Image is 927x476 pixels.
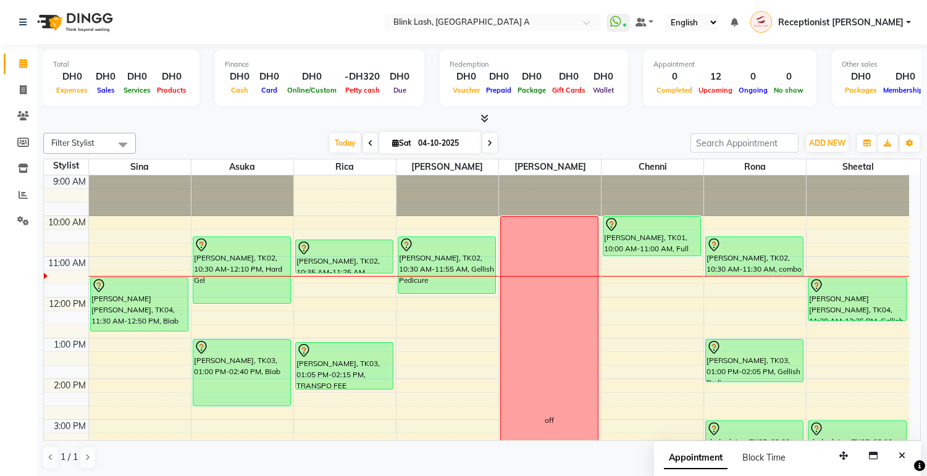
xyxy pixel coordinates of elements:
span: Today [330,133,361,152]
span: Block Time [742,452,786,463]
span: No show [771,86,807,94]
div: DH0 [154,70,190,84]
span: Asuka [191,159,293,175]
div: DH0 [284,70,340,84]
span: Rona [704,159,806,175]
div: [PERSON_NAME], TK02, 10:30 AM-11:55 AM, Gellish Pedicure [398,237,495,293]
div: 1:00 PM [51,338,88,351]
div: [PERSON_NAME], TK02, 10:35 AM-11:25 AM, TRANSPO FEE [296,240,393,273]
span: Wallet [590,86,617,94]
span: Gift Cards [549,86,589,94]
div: 0 [653,70,695,84]
button: Close [893,446,911,466]
span: chenni [602,159,703,175]
span: Cash [228,86,251,94]
div: [PERSON_NAME], TK02, 10:30 AM-12:10 PM, Hard Gel [193,237,290,303]
div: DH0 [385,70,414,84]
div: off [545,415,554,426]
div: [PERSON_NAME] [PERSON_NAME], TK04, 11:30 AM-12:50 PM, Biab [91,278,188,331]
div: 11:00 AM [46,257,88,270]
span: 1 / 1 [61,451,78,464]
div: DH0 [842,70,880,84]
div: 12:00 PM [46,298,88,311]
span: Package [514,86,549,94]
div: 9:00 AM [51,175,88,188]
span: Rica [294,159,396,175]
div: Total [53,59,190,70]
span: Upcoming [695,86,736,94]
img: logo [31,5,116,40]
div: 0 [771,70,807,84]
span: Voucher [450,86,483,94]
div: DH0 [120,70,154,84]
img: Receptionist lyn [750,11,772,33]
div: 10:00 AM [46,216,88,229]
div: [PERSON_NAME], TK02, 10:30 AM-11:30 AM, combo Gellish Manicure + Pedicure [706,237,803,276]
input: 2025-10-04 [414,134,476,152]
span: Completed [653,86,695,94]
span: Sina [89,159,191,175]
button: ADD NEW [806,135,849,152]
span: Sat [389,138,414,148]
div: -DH320 [340,70,385,84]
div: 2:00 PM [51,379,88,392]
span: sheetal [807,159,909,175]
input: Search Appointment [690,133,799,152]
div: 0 [736,70,771,84]
span: Petty cash [342,86,383,94]
div: DH0 [483,70,514,84]
span: Expenses [53,86,91,94]
div: DH0 [549,70,589,84]
div: 3:00 PM [51,420,88,433]
div: clodagh joy, TK05, 03:00 PM-03:55 PM, Change Color Gel Full [706,421,803,457]
span: Ongoing [736,86,771,94]
div: [PERSON_NAME], TK03, 01:00 PM-02:40 PM, Biab [193,340,290,406]
div: DH0 [450,70,483,84]
span: Sales [94,86,118,94]
span: Filter Stylist [51,138,94,148]
span: Products [154,86,190,94]
div: Redemption [450,59,618,70]
span: Prepaid [483,86,514,94]
div: Stylist [44,159,88,172]
div: [PERSON_NAME] [PERSON_NAME], TK04, 11:30 AM-12:35 PM, Gellish Pedicure [808,278,905,320]
span: ADD NEW [809,138,845,148]
div: 12 [695,70,736,84]
span: Online/Custom [284,86,340,94]
span: [PERSON_NAME] [499,159,601,175]
span: Card [258,86,280,94]
div: DH0 [514,70,549,84]
div: DH0 [589,70,618,84]
div: Appointment [653,59,807,70]
span: Services [120,86,154,94]
span: Due [390,86,409,94]
div: DH0 [225,70,254,84]
div: [PERSON_NAME], TK03, 01:05 PM-02:15 PM, TRANSPO FEE [296,343,393,389]
span: [PERSON_NAME] [396,159,498,175]
div: DH0 [91,70,120,84]
div: Finance [225,59,414,70]
div: [PERSON_NAME], TK01, 10:00 AM-11:00 AM, Full Body Massage [603,217,700,256]
div: DH0 [254,70,284,84]
div: DH0 [53,70,91,84]
div: [PERSON_NAME], TK03, 01:00 PM-02:05 PM, Gellish Pedicure [706,340,803,382]
span: Packages [842,86,880,94]
span: Receptionist [PERSON_NAME] [778,16,904,29]
span: Appointment [664,447,728,469]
